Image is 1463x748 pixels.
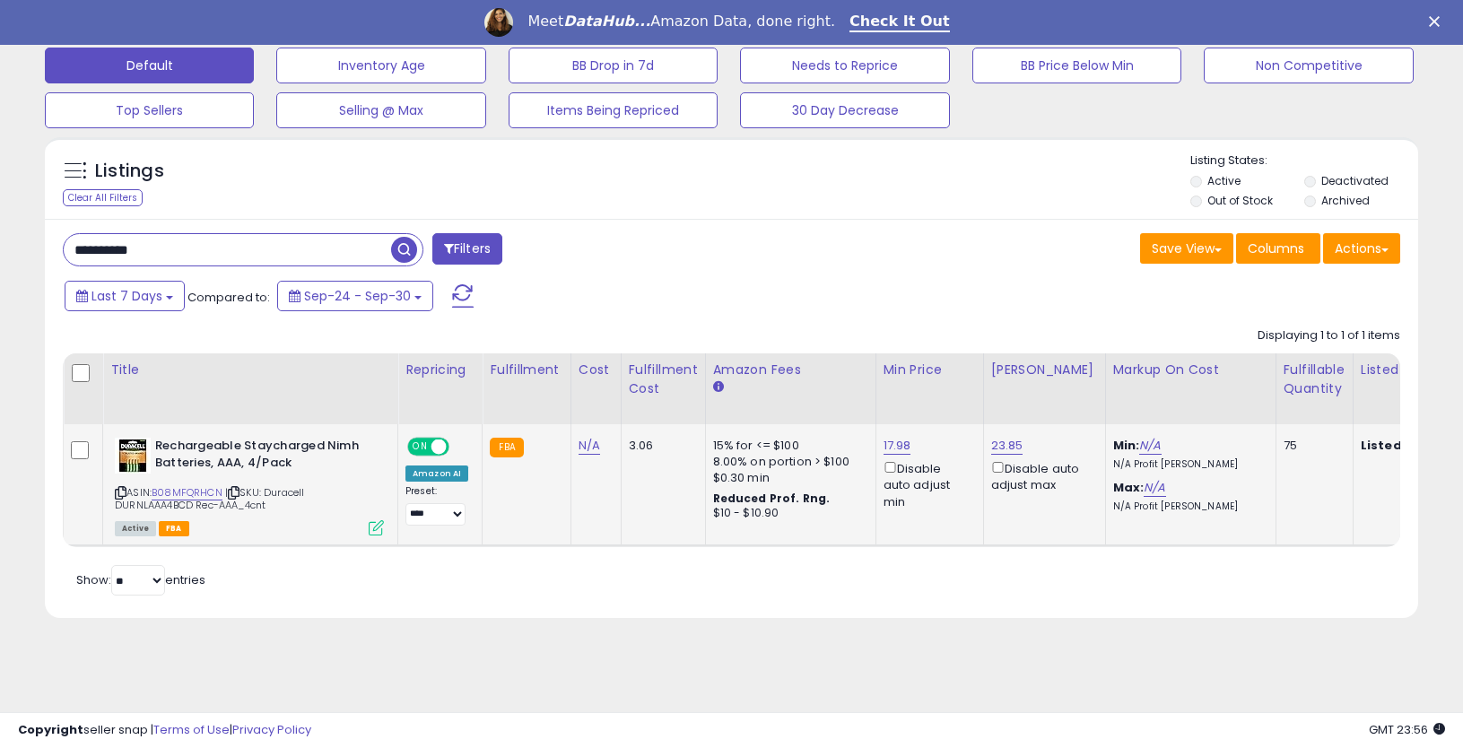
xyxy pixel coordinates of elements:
[1258,327,1400,344] div: Displaying 1 to 1 of 1 items
[65,281,185,311] button: Last 7 Days
[110,361,390,379] div: Title
[972,48,1181,83] button: BB Price Below Min
[1113,479,1145,496] b: Max:
[1429,16,1447,27] div: Close
[1248,239,1304,257] span: Columns
[1113,458,1262,471] p: N/A Profit [PERSON_NAME]
[115,438,151,474] img: 51wztD6gvmL._SL40_.jpg
[153,721,230,738] a: Terms of Use
[432,233,502,265] button: Filters
[527,13,835,30] div: Meet Amazon Data, done right.
[1204,48,1413,83] button: Non Competitive
[884,361,976,379] div: Min Price
[276,92,485,128] button: Selling @ Max
[159,521,189,536] span: FBA
[713,506,862,521] div: $10 - $10.90
[1321,193,1370,208] label: Archived
[232,721,311,738] a: Privacy Policy
[991,437,1023,455] a: 23.85
[509,92,718,128] button: Items Being Repriced
[1207,193,1273,208] label: Out of Stock
[484,8,513,37] img: Profile image for Georgie
[1113,437,1140,454] b: Min:
[1207,173,1241,188] label: Active
[509,48,718,83] button: BB Drop in 7d
[1113,361,1268,379] div: Markup on Cost
[18,722,311,739] div: seller snap | |
[740,48,949,83] button: Needs to Reprice
[304,287,411,305] span: Sep-24 - Sep-30
[991,458,1092,493] div: Disable auto adjust max
[447,439,475,455] span: OFF
[1284,361,1345,398] div: Fulfillable Quantity
[45,48,254,83] button: Default
[1113,500,1262,513] p: N/A Profit [PERSON_NAME]
[1139,437,1161,455] a: N/A
[849,13,950,32] a: Check It Out
[490,438,523,457] small: FBA
[187,289,270,306] span: Compared to:
[884,437,911,455] a: 17.98
[713,470,862,486] div: $0.30 min
[1323,233,1400,264] button: Actions
[713,361,868,379] div: Amazon Fees
[276,48,485,83] button: Inventory Age
[579,361,614,379] div: Cost
[713,379,724,396] small: Amazon Fees.
[1105,353,1276,424] th: The percentage added to the cost of goods (COGS) that forms the calculator for Min & Max prices.
[991,361,1098,379] div: [PERSON_NAME]
[115,521,156,536] span: All listings currently available for purchase on Amazon
[155,438,373,475] b: Rechargeable Staycharged Nimh Batteries, AAA, 4/Pack
[884,458,970,510] div: Disable auto adjust min
[1140,233,1233,264] button: Save View
[409,439,431,455] span: ON
[91,287,162,305] span: Last 7 Days
[45,92,254,128] button: Top Sellers
[1361,437,1442,454] b: Listed Price:
[1369,721,1445,738] span: 2025-10-11 23:56 GMT
[579,437,600,455] a: N/A
[76,571,205,588] span: Show: entries
[629,361,698,398] div: Fulfillment Cost
[1190,152,1418,170] p: Listing States:
[405,465,468,482] div: Amazon AI
[629,438,692,454] div: 3.06
[1321,173,1389,188] label: Deactivated
[115,438,384,534] div: ASIN:
[115,485,304,512] span: | SKU: Duracell DURNLAAA4BCD Rec-AAA_4cnt
[277,281,433,311] button: Sep-24 - Sep-30
[18,721,83,738] strong: Copyright
[63,189,143,206] div: Clear All Filters
[740,92,949,128] button: 30 Day Decrease
[713,491,831,506] b: Reduced Prof. Rng.
[95,159,164,184] h5: Listings
[563,13,650,30] i: DataHub...
[713,438,862,454] div: 15% for <= $100
[152,485,222,500] a: B08MFQRHCN
[490,361,562,379] div: Fulfillment
[405,361,475,379] div: Repricing
[405,485,468,526] div: Preset:
[1284,438,1339,454] div: 75
[1236,233,1320,264] button: Columns
[713,454,862,470] div: 8.00% on portion > $100
[1144,479,1165,497] a: N/A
